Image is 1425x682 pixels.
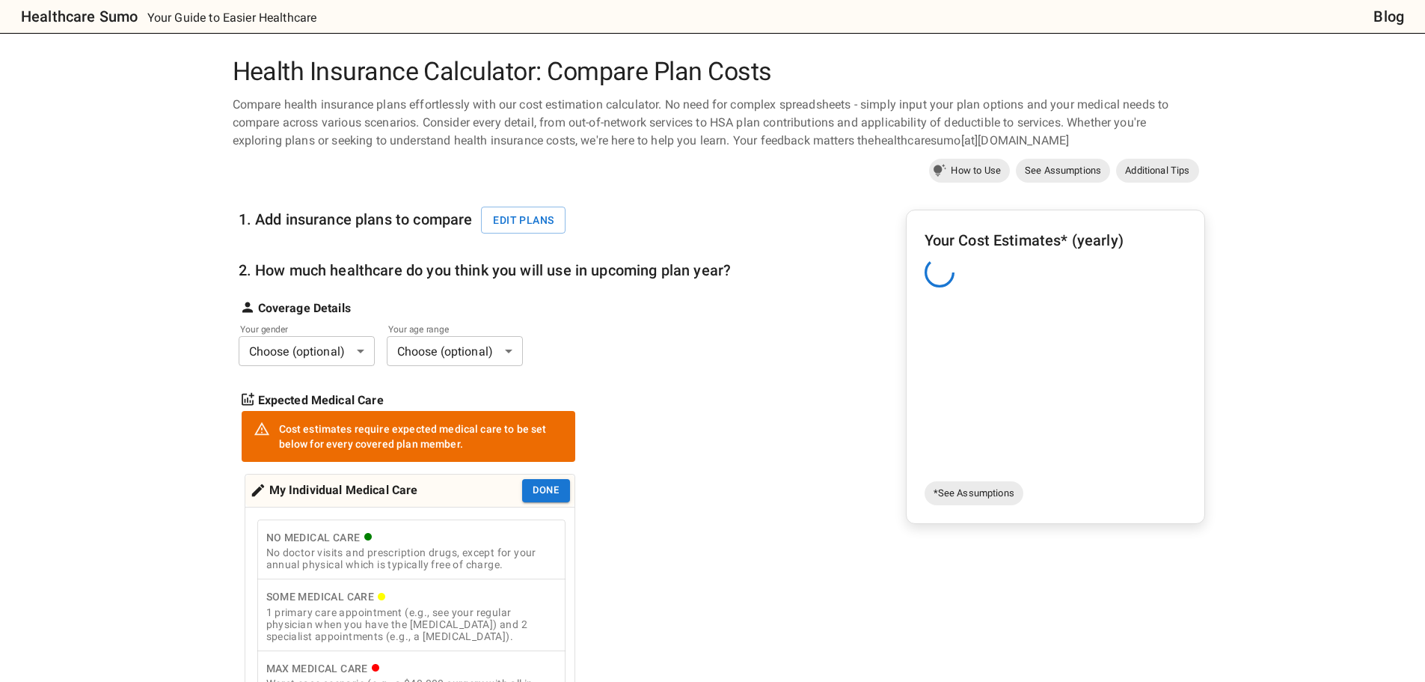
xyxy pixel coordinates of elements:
[942,163,1010,178] span: How to Use
[266,529,557,547] div: No Medical Care
[257,579,566,651] button: Some Medical Care1 primary care appointment (e.g., see your regular physician when you have the [...
[257,520,566,580] button: No Medical CareNo doctor visits and prescription drugs, except for your annual physical which is ...
[929,159,1010,183] a: How to Use
[925,486,1023,501] span: *See Assumptions
[266,660,557,678] div: Max Medical Care
[1116,159,1198,183] a: Additional Tips
[1016,159,1110,183] a: See Assumptions
[388,323,502,335] label: Your age range
[266,588,557,606] div: Some Medical Care
[239,336,375,366] div: Choose (optional)
[387,336,523,366] div: Choose (optional)
[250,479,418,502] div: My Individual Medical Care
[1016,163,1110,178] span: See Assumptions
[1373,4,1404,28] a: Blog
[227,57,1199,87] h1: Health Insurance Calculator: Compare Plan Costs
[522,479,570,502] button: Done
[258,392,384,409] strong: Expected Medical Care
[21,4,138,28] h6: Healthcare Sumo
[925,228,1186,252] h6: Your Cost Estimates* (yearly)
[1116,163,1198,178] span: Additional Tips
[266,606,557,642] div: 1 primary care appointment (e.g., see your regular physician when you have the [MEDICAL_DATA]) an...
[240,323,354,335] label: Your gender
[147,9,317,27] p: Your Guide to Easier Healthcare
[9,4,138,28] a: Healthcare Sumo
[925,481,1023,505] a: *See Assumptions
[258,299,351,317] strong: Coverage Details
[266,546,557,570] div: No doctor visits and prescription drugs, except for your annual physical which is typically free ...
[239,207,575,234] h6: 1. Add insurance plans to compare
[481,207,566,234] button: Edit plans
[239,258,732,282] h6: 2. How much healthcare do you think you will use in upcoming plan year?
[279,415,563,457] div: Cost estimates require expected medical care to be set below for every covered plan member.
[227,96,1199,150] div: Compare health insurance plans effortlessly with our cost estimation calculator. No need for comp...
